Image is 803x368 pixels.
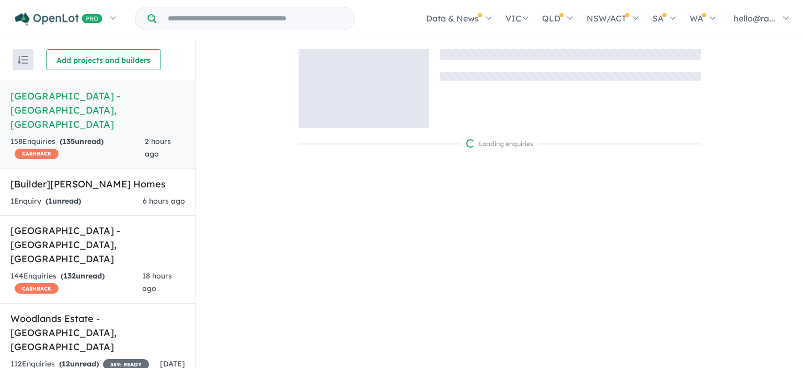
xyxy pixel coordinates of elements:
span: CASHBACK [15,283,59,294]
input: Try estate name, suburb, builder or developer [158,7,352,30]
span: 135 [62,137,75,146]
div: 1 Enquir y [10,195,81,208]
span: 132 [63,271,76,281]
span: 1 [48,196,52,206]
button: Add projects and builders [46,49,161,70]
img: sort.svg [18,56,28,64]
h5: [GEOGRAPHIC_DATA] - [GEOGRAPHIC_DATA] , [GEOGRAPHIC_DATA] [10,224,185,266]
img: Openlot PRO Logo White [15,13,102,26]
span: 2 hours ago [145,137,171,159]
strong: ( unread) [61,271,105,281]
strong: ( unread) [45,196,81,206]
h5: Woodlands Estate - [GEOGRAPHIC_DATA] , [GEOGRAPHIC_DATA] [10,311,185,354]
div: 144 Enquir ies [10,270,142,295]
h5: [Builder] [PERSON_NAME] Homes [10,177,185,191]
h5: [GEOGRAPHIC_DATA] - [GEOGRAPHIC_DATA] , [GEOGRAPHIC_DATA] [10,89,185,131]
strong: ( unread) [60,137,104,146]
div: Loading enquiries [466,139,533,149]
span: hello@ra... [733,13,775,24]
span: CASHBACK [15,149,59,159]
span: 6 hours ago [143,196,185,206]
div: 158 Enquir ies [10,136,145,161]
span: 18 hours ago [142,271,172,293]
